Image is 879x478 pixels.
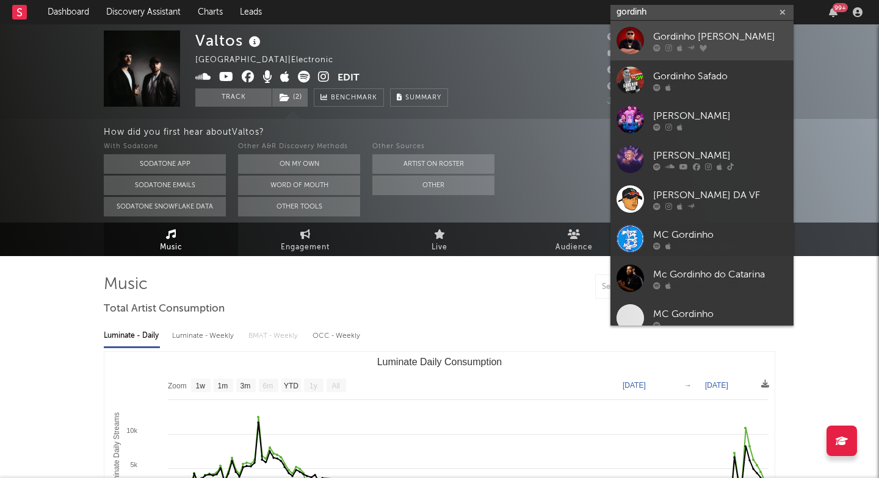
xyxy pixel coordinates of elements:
div: 99 + [833,3,848,12]
a: MC Gordinho [610,298,794,338]
div: OCC - Weekly [313,326,361,346]
span: Music [160,240,183,255]
a: Engagement [238,223,372,256]
span: 11,000 [607,66,649,74]
a: [PERSON_NAME] [610,100,794,140]
div: Luminate - Weekly [172,326,236,346]
button: Summary [390,88,448,107]
button: Word Of Mouth [238,176,360,195]
span: Summary [405,95,441,101]
span: 2,890 [607,50,645,58]
button: Other Tools [238,197,360,216]
a: Live [372,223,507,256]
button: Track [195,88,272,107]
text: 1y [309,382,317,390]
span: ( 2 ) [272,88,308,107]
text: 1w [196,382,206,390]
div: Luminate - Daily [104,326,160,346]
div: [PERSON_NAME] [653,109,787,123]
button: Edit [338,71,360,86]
text: YTD [284,382,298,390]
button: Artist on Roster [372,154,494,174]
button: Sodatone Emails [104,176,226,195]
div: [GEOGRAPHIC_DATA] | Electronic [195,53,347,68]
text: 1m [218,382,228,390]
div: With Sodatone [104,140,226,154]
a: Music [104,223,238,256]
text: 6m [263,382,273,390]
div: Valtos [195,30,264,51]
div: MC Gordinho [653,307,787,321]
div: Other Sources [372,140,494,154]
text: 5k [130,461,137,468]
button: On My Own [238,154,360,174]
div: [PERSON_NAME] DA VF [653,188,787,202]
button: Sodatone Snowflake Data [104,197,226,216]
text: → [684,381,692,390]
a: Gordinho Safado [610,60,794,100]
input: Search by song name or URL [596,282,725,292]
text: All [331,382,339,390]
text: Zoom [168,382,187,390]
a: Gordinho [PERSON_NAME] [610,21,794,60]
div: How did you first hear about Valtos ? [104,125,879,140]
span: Live [432,240,447,255]
button: Other [372,176,494,195]
div: Other A&R Discovery Methods [238,140,360,154]
button: 99+ [829,7,837,17]
span: Total Artist Consumption [104,302,225,316]
div: [PERSON_NAME] [653,148,787,163]
div: Mc Gordinho do Catarina [653,267,787,282]
a: [PERSON_NAME] DA VF [610,179,794,219]
text: Luminate Daily Consumption [377,357,502,367]
text: 3m [241,382,251,390]
a: Benchmark [314,88,384,107]
span: 21,436 [607,34,649,41]
div: Gordinho Safado [653,69,787,84]
span: Engagement [281,240,330,255]
span: Jump Score: 68.6 [607,98,680,105]
button: (2) [272,88,308,107]
button: Sodatone App [104,154,226,174]
text: [DATE] [623,381,646,390]
input: Search for artists [610,5,794,20]
span: 86,347 Monthly Listeners [607,83,725,91]
a: Audience [507,223,641,256]
a: MC Gordinho [610,219,794,259]
text: 10k [126,427,137,434]
a: Mc Gordinho do Catarina [610,259,794,298]
span: Audience [555,240,593,255]
a: [PERSON_NAME] [610,140,794,179]
text: [DATE] [705,381,728,390]
div: Gordinho [PERSON_NAME] [653,29,787,44]
span: Benchmark [331,91,377,105]
div: MC Gordinho [653,227,787,242]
